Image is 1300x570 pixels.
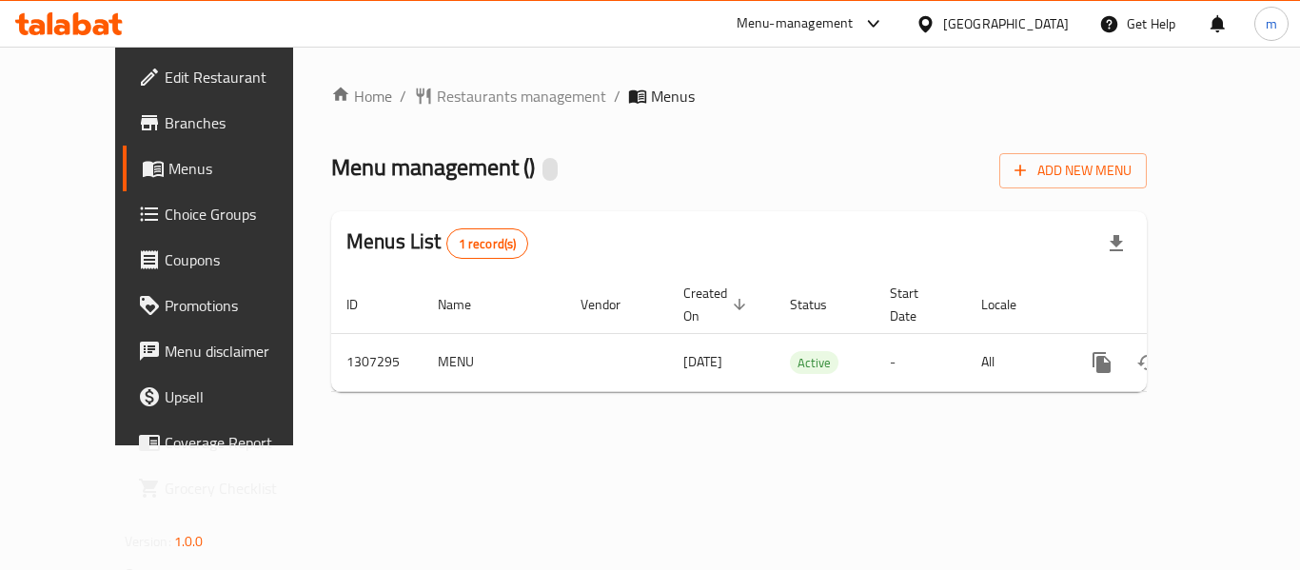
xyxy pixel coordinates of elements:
[943,13,1069,34] div: [GEOGRAPHIC_DATA]
[165,477,317,500] span: Grocery Checklist
[1064,276,1277,334] th: Actions
[123,283,332,328] a: Promotions
[331,85,392,108] a: Home
[123,328,332,374] a: Menu disclaimer
[437,85,606,108] span: Restaurants management
[414,85,606,108] a: Restaurants management
[123,420,332,465] a: Coverage Report
[346,293,383,316] span: ID
[438,293,496,316] span: Name
[123,191,332,237] a: Choice Groups
[790,352,838,374] span: Active
[165,294,317,317] span: Promotions
[737,12,854,35] div: Menu-management
[875,333,966,391] td: -
[981,293,1041,316] span: Locale
[890,282,943,327] span: Start Date
[614,85,620,108] li: /
[165,111,317,134] span: Branches
[651,85,695,108] span: Menus
[423,333,565,391] td: MENU
[165,385,317,408] span: Upsell
[683,282,752,327] span: Created On
[331,85,1147,108] nav: breadcrumb
[165,431,317,454] span: Coverage Report
[165,66,317,88] span: Edit Restaurant
[447,235,528,253] span: 1 record(s)
[123,374,332,420] a: Upsell
[1266,13,1277,34] span: m
[1014,159,1132,183] span: Add New Menu
[1079,340,1125,385] button: more
[331,146,535,188] span: Menu management ( )
[683,349,722,374] span: [DATE]
[165,340,317,363] span: Menu disclaimer
[123,465,332,511] a: Grocery Checklist
[966,333,1064,391] td: All
[331,276,1277,392] table: enhanced table
[165,203,317,226] span: Choice Groups
[1093,221,1139,266] div: Export file
[174,529,204,554] span: 1.0.0
[168,157,317,180] span: Menus
[123,54,332,100] a: Edit Restaurant
[123,146,332,191] a: Menus
[346,227,528,259] h2: Menus List
[446,228,529,259] div: Total records count
[1125,340,1171,385] button: Change Status
[581,293,645,316] span: Vendor
[790,293,852,316] span: Status
[123,100,332,146] a: Branches
[331,333,423,391] td: 1307295
[165,248,317,271] span: Coupons
[999,153,1147,188] button: Add New Menu
[400,85,406,108] li: /
[123,237,332,283] a: Coupons
[125,529,171,554] span: Version:
[790,351,838,374] div: Active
